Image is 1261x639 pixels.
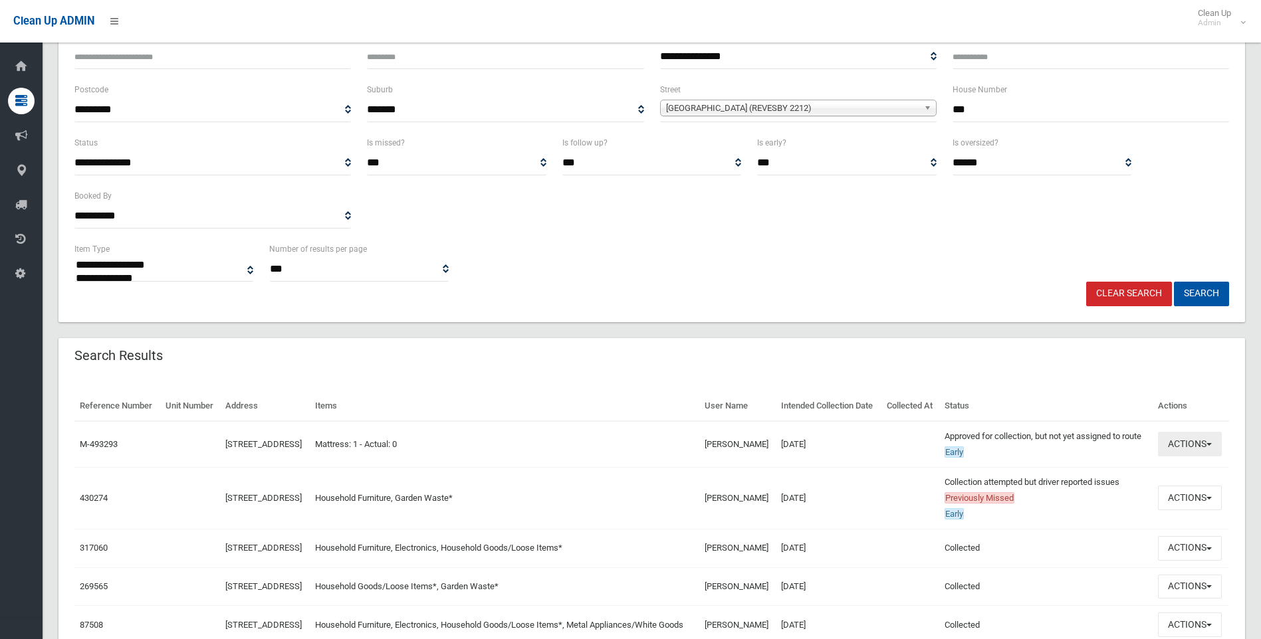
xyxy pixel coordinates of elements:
header: Search Results [58,343,179,369]
label: Suburb [367,82,393,97]
span: Clean Up ADMIN [13,15,94,27]
label: Number of results per page [269,242,367,256]
span: Early [945,446,964,458]
a: [STREET_ADDRESS] [225,620,302,630]
label: Is missed? [367,136,405,150]
label: Is oversized? [953,136,998,150]
a: Clear Search [1086,282,1172,306]
small: Admin [1198,18,1231,28]
td: Collected [939,529,1153,567]
span: Early [945,508,964,519]
td: Approved for collection, but not yet assigned to route [939,421,1153,468]
span: Clean Up [1191,8,1244,28]
label: Item Type [74,242,110,256]
span: Previously Missed [945,492,1014,503]
th: Actions [1153,391,1229,421]
label: Booked By [74,189,112,203]
td: [PERSON_NAME] [699,421,776,468]
td: [DATE] [776,421,881,468]
td: [PERSON_NAME] [699,567,776,606]
label: House Number [953,82,1007,97]
th: Unit Number [160,391,221,421]
th: Intended Collection Date [776,391,881,421]
th: Address [220,391,310,421]
th: User Name [699,391,776,421]
td: Collected [939,567,1153,606]
a: [STREET_ADDRESS] [225,493,302,503]
a: 317060 [80,543,108,553]
label: Street [660,82,681,97]
td: Collection attempted but driver reported issues [939,467,1153,529]
button: Actions [1158,486,1222,510]
td: [PERSON_NAME] [699,467,776,529]
span: [GEOGRAPHIC_DATA] (REVESBY 2212) [666,100,919,116]
th: Collected At [881,391,939,421]
label: Is follow up? [562,136,608,150]
td: [DATE] [776,467,881,529]
th: Status [939,391,1153,421]
a: [STREET_ADDRESS] [225,543,302,553]
label: Postcode [74,82,108,97]
th: Items [310,391,699,421]
a: 87508 [80,620,103,630]
a: 430274 [80,493,108,503]
button: Actions [1158,536,1222,561]
td: [DATE] [776,529,881,567]
td: [PERSON_NAME] [699,529,776,567]
button: Actions [1158,575,1222,599]
td: [DATE] [776,567,881,606]
button: Actions [1158,432,1222,456]
a: [STREET_ADDRESS] [225,439,302,449]
button: Actions [1158,612,1222,637]
a: M-493293 [80,439,118,449]
label: Status [74,136,98,150]
th: Reference Number [74,391,160,421]
td: Household Furniture, Garden Waste* [310,467,699,529]
td: Household Furniture, Electronics, Household Goods/Loose Items* [310,529,699,567]
td: Household Goods/Loose Items*, Garden Waste* [310,567,699,606]
a: 269565 [80,581,108,591]
label: Is early? [757,136,786,150]
button: Search [1174,282,1229,306]
td: Mattress: 1 - Actual: 0 [310,421,699,468]
a: [STREET_ADDRESS] [225,581,302,591]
